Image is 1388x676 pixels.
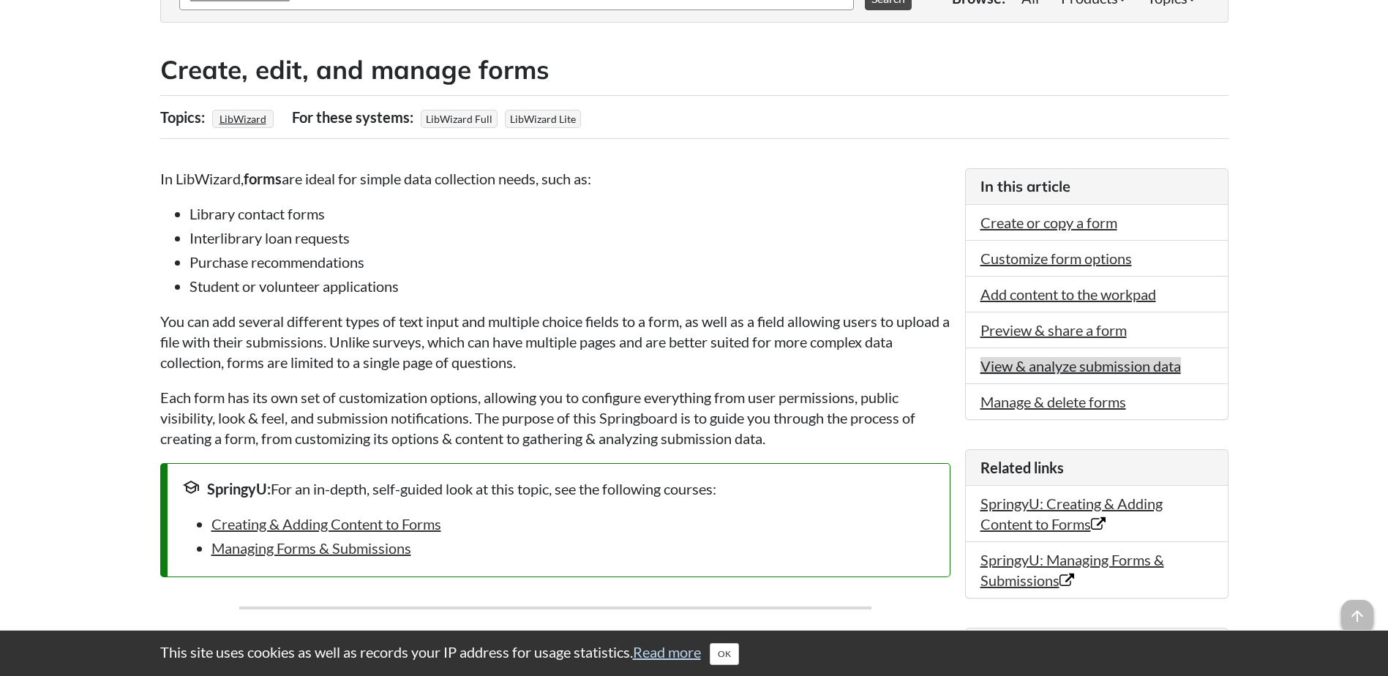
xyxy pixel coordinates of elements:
span: school [182,478,200,496]
a: Manage & delete forms [980,393,1126,410]
a: Create or copy a form [980,214,1117,231]
strong: SpringyU: [207,480,271,497]
p: In LibWizard, are ideal for simple data collection needs, such as: [160,168,950,189]
button: Close [710,643,739,665]
a: LibWizard [217,108,269,129]
a: Creating & Adding Content to Forms [211,515,441,533]
a: SpringyU: Managing Forms & Submissions [980,551,1164,589]
strong: forms [244,170,282,187]
li: Student or volunteer applications [190,276,950,296]
h2: Create, edit, and manage forms [160,52,1228,88]
li: Library contact forms [190,203,950,224]
p: Each form has its own set of customization options, allowing you to configure everything from use... [160,387,950,448]
span: arrow_upward [1341,600,1373,632]
a: SpringyU: Creating & Adding Content to Forms [980,495,1163,533]
a: Read more [633,643,701,661]
li: Purchase recommendations [190,252,950,272]
p: You can add several different types of text input and multiple choice fields to a form, as well a... [160,311,950,372]
h3: In this article [980,176,1213,197]
a: View & analyze submission data [980,357,1181,375]
a: Preview & share a form [980,321,1127,339]
a: Managing Forms & Submissions [211,539,411,557]
a: Add content to the workpad [980,285,1156,303]
a: arrow_upward [1341,601,1373,619]
div: For these systems: [292,103,417,131]
span: LibWizard Lite [505,110,581,128]
div: For an in-depth, self-guided look at this topic, see the following courses: [182,478,935,499]
span: Related links [980,459,1064,476]
a: Customize form options [980,249,1132,267]
span: LibWizard Full [421,110,498,128]
div: This site uses cookies as well as records your IP address for usage statistics. [146,642,1243,665]
li: Interlibrary loan requests [190,228,950,248]
div: Topics: [160,103,209,131]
